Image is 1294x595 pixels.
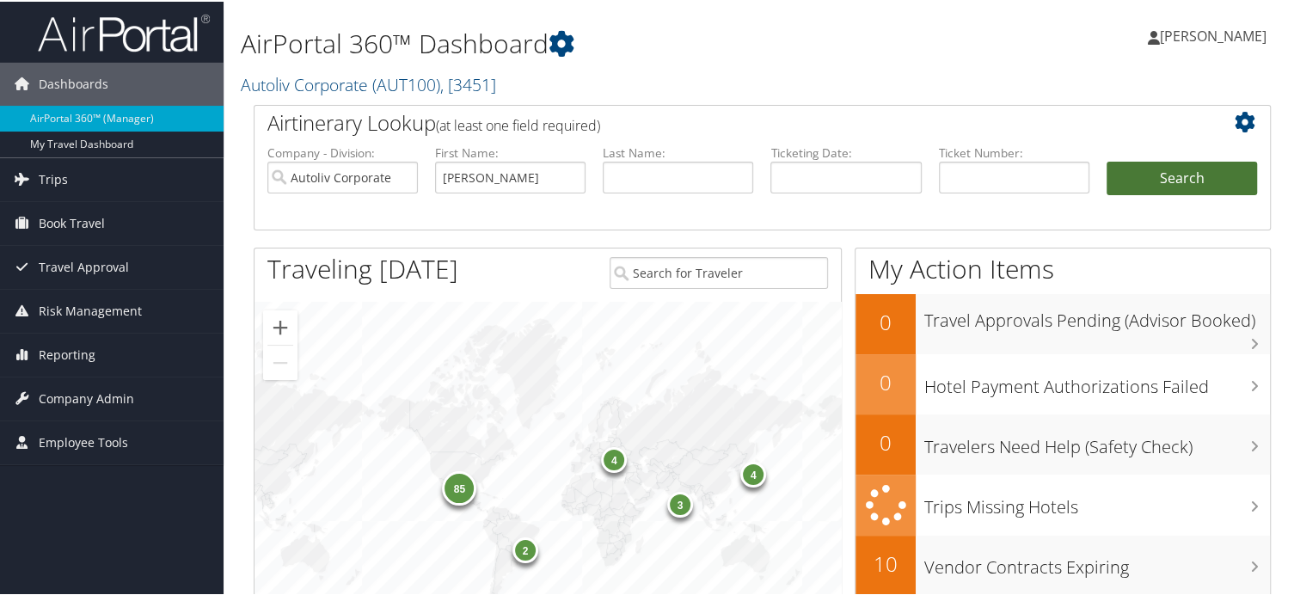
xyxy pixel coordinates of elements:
[856,306,916,335] h2: 0
[856,366,916,396] h2: 0
[39,200,105,243] span: Book Travel
[924,298,1270,331] h3: Travel Approvals Pending (Advisor Booked)
[924,545,1270,578] h3: Vendor Contracts Expiring
[39,156,68,199] span: Trips
[856,473,1270,534] a: Trips Missing Hotels
[1160,25,1266,44] span: [PERSON_NAME]
[263,309,297,343] button: Zoom in
[667,490,693,516] div: 3
[1148,9,1284,60] a: [PERSON_NAME]
[241,71,496,95] a: Autoliv Corporate
[856,548,916,577] h2: 10
[38,11,210,52] img: airportal-logo.png
[267,143,418,160] label: Company - Division:
[939,143,1089,160] label: Ticket Number:
[924,365,1270,397] h3: Hotel Payment Authorizations Failed
[610,255,828,287] input: Search for Traveler
[512,536,538,561] div: 2
[442,469,476,504] div: 85
[372,71,440,95] span: ( AUT100 )
[440,71,496,95] span: , [ 3451 ]
[603,143,753,160] label: Last Name:
[601,445,627,471] div: 4
[856,353,1270,413] a: 0Hotel Payment Authorizations Failed
[436,114,600,133] span: (at least one field required)
[1107,160,1257,194] button: Search
[740,459,766,485] div: 4
[39,244,129,287] span: Travel Approval
[856,292,1270,353] a: 0Travel Approvals Pending (Advisor Booked)
[924,485,1270,518] h3: Trips Missing Hotels
[267,249,458,285] h1: Traveling [DATE]
[39,288,142,331] span: Risk Management
[39,332,95,375] span: Reporting
[924,425,1270,457] h3: Travelers Need Help (Safety Check)
[39,61,108,104] span: Dashboards
[856,534,1270,594] a: 10Vendor Contracts Expiring
[856,426,916,456] h2: 0
[856,249,1270,285] h1: My Action Items
[435,143,586,160] label: First Name:
[856,413,1270,473] a: 0Travelers Need Help (Safety Check)
[39,376,134,419] span: Company Admin
[39,420,128,463] span: Employee Tools
[263,344,297,378] button: Zoom out
[770,143,921,160] label: Ticketing Date:
[267,107,1173,136] h2: Airtinerary Lookup
[241,24,936,60] h1: AirPortal 360™ Dashboard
